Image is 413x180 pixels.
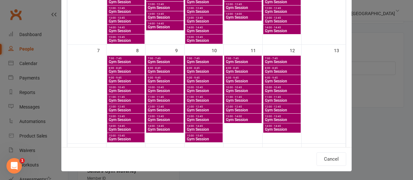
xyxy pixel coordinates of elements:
[226,105,260,108] span: 12:00 - 12:45
[290,144,301,154] div: 19
[97,45,106,55] div: 7
[317,152,346,166] button: Cancel
[6,158,22,174] iframe: Intercom live chat
[265,26,299,29] span: 14:00 - 14:45
[226,3,260,6] span: 12:00 - 12:45
[147,22,182,25] span: 14:00 - 14:45
[147,15,182,19] span: Gym Session
[147,128,182,131] span: Gym Session
[147,125,182,128] span: 14:00 - 14:45
[290,45,301,55] div: 12
[5,117,124,128] textarea: Message…
[186,36,221,39] span: 15:00 - 15:45
[186,125,221,128] span: 14:00 - 14:45
[108,99,143,102] span: Gym Session
[251,144,262,154] div: 18
[108,10,143,14] span: Gym Session
[147,115,182,118] span: 13:00 - 13:45
[147,70,182,73] span: Gym Session
[212,144,223,154] div: 17
[113,3,125,15] button: Home
[186,99,221,102] span: Gym Session
[265,89,299,93] span: Gym Session
[10,12,101,24] div: Give them that extra support to reach their goals 🎯.
[226,6,260,10] span: Gym Session
[226,118,260,122] span: Gym Session
[108,105,143,108] span: 12:00 - 12:45
[265,70,299,73] span: Gym Session
[20,158,25,163] span: 1
[265,115,299,118] span: 13:00 - 13:45
[186,57,221,60] span: 7:00 - 7:45
[186,108,221,112] span: Gym Session
[147,79,182,83] span: Gym Session
[186,79,221,83] span: Gym Session
[265,99,299,102] span: Gym Session
[186,67,221,70] span: 8:00 - 8:45
[108,96,143,99] span: 11:00 - 11:45
[186,7,221,10] span: 12:00 - 12:45
[265,16,299,19] span: 13:00 - 13:45
[147,86,182,89] span: 10:00 - 10:45
[265,29,299,33] span: Gym Session
[147,67,182,70] span: 8:00 - 8:45
[108,125,143,128] span: 14:00 - 14:45
[20,131,25,136] button: Gif picker
[147,60,182,64] span: Gym Session
[265,7,299,10] span: 12:00 - 12:45
[212,45,223,55] div: 10
[186,10,221,14] span: Gym Session
[108,60,143,64] span: Gym Session
[226,57,260,60] span: 7:00 - 7:45
[186,70,221,73] span: Gym Session
[10,91,101,97] div: [PERSON_NAME] | Clubworx
[136,45,145,55] div: 8
[108,70,143,73] span: Gym Session
[147,108,182,112] span: Gym Session
[108,89,143,93] span: Gym Session
[108,118,143,122] span: Gym Session
[186,96,221,99] span: 11:00 - 11:45
[134,144,145,154] div: 15
[226,96,260,99] span: 11:00 - 11:45
[111,128,121,138] button: Send a message…
[186,115,221,118] span: 13:00 - 13:45
[108,76,143,79] span: 9:00 - 9:45
[10,131,15,136] button: Emoji picker
[147,76,182,79] span: 9:00 - 9:45
[10,81,101,88] div: Best,
[265,105,299,108] span: 12:00 - 12:45
[108,67,143,70] span: 8:00 - 8:45
[265,67,299,70] span: 8:00 - 8:45
[108,29,143,33] span: Gym Session
[186,86,221,89] span: 10:00 - 10:45
[265,118,299,122] span: Gym Session
[226,60,260,64] span: Gym Session
[175,45,184,55] div: 9
[265,86,299,89] span: 10:00 - 10:45
[10,105,61,109] div: [PERSON_NAME] • 2h ago
[60,28,71,33] a: here
[186,118,221,122] span: Gym Session
[31,131,36,136] button: Upload attachment
[186,19,221,23] span: Gym Session
[226,70,260,73] span: Gym Session
[173,144,184,154] div: 16
[95,144,106,154] div: 14
[147,57,182,60] span: 7:00 - 7:45
[251,45,262,55] div: 11
[186,39,221,43] span: Gym Session
[186,76,221,79] span: 9:00 - 9:45
[265,125,299,128] span: 14:00 - 14:45
[226,76,260,79] span: 9:00 - 9:45
[265,79,299,83] span: Gym Session
[147,13,182,15] span: 13:00 - 13:45
[108,57,143,60] span: 7:00 - 7:45
[147,99,182,102] span: Gym Session
[147,118,182,122] span: Gym Session
[186,16,221,19] span: 13:00 - 13:45
[31,8,60,14] p: Active [DATE]
[265,108,299,112] span: Gym Session
[10,27,101,40] div: Find out more about it , or click below to discuss using the app with us.
[226,79,260,83] span: Gym Session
